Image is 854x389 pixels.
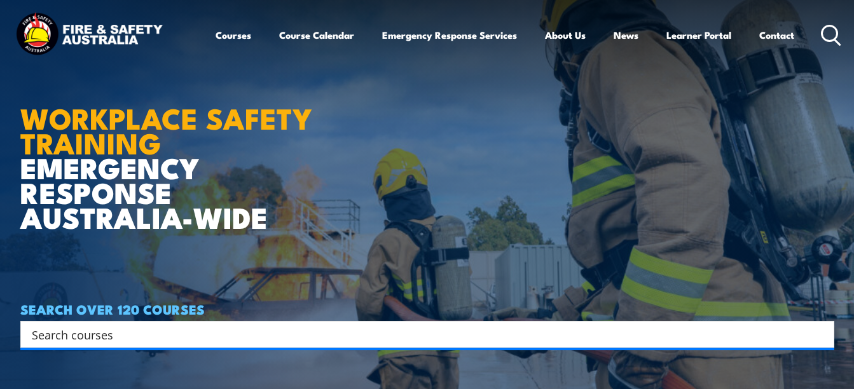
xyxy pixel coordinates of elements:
[32,325,806,344] input: Search input
[666,20,731,50] a: Learner Portal
[614,20,638,50] a: News
[382,20,517,50] a: Emergency Response Services
[216,20,251,50] a: Courses
[545,20,586,50] a: About Us
[34,325,809,343] form: Search form
[20,73,331,229] h1: EMERGENCY RESPONSE AUSTRALIA-WIDE
[20,95,312,164] strong: WORKPLACE SAFETY TRAINING
[20,302,834,316] h4: SEARCH OVER 120 COURSES
[759,20,794,50] a: Contact
[812,325,830,343] button: Search magnifier button
[279,20,354,50] a: Course Calendar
